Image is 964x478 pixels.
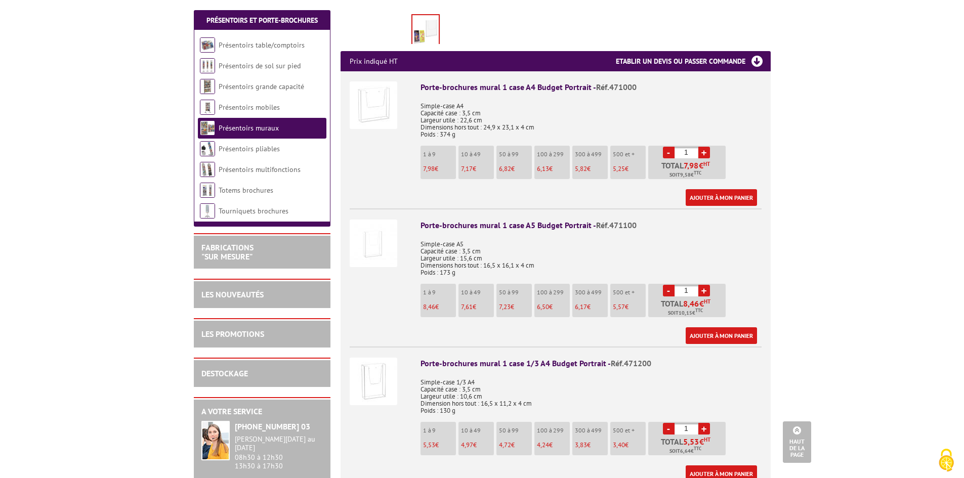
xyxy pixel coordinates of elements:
span: 6,17 [575,302,587,311]
span: 8,46 [683,299,699,308]
p: Total [651,161,726,179]
sup: TTC [695,308,703,313]
img: Présentoirs de sol sur pied [200,58,215,73]
a: + [698,285,710,296]
span: 3,40 [613,441,625,449]
span: € [699,299,704,308]
p: 1 à 9 [423,427,456,434]
p: € [613,442,646,449]
a: Présentoirs et Porte-brochures [206,16,318,25]
p: 500 et + [613,151,646,158]
img: Porte-brochures mural 1 case A4 Budget Portrait [350,81,397,129]
sup: TTC [694,446,701,451]
p: € [613,303,646,311]
p: 1 à 9 [423,151,456,158]
p: Simple-case A5 Capacité case : 3,5 cm Largeur utile : 15,6 cm Dimensions hors tout : 16,5 x 16,1 ... [421,234,762,276]
img: Présentoirs grande capacité [200,79,215,94]
p: 500 et + [613,427,646,434]
a: Présentoirs pliables [219,144,280,153]
span: 4,97 [461,441,473,449]
span: Réf.471100 [596,220,637,230]
p: € [613,165,646,172]
span: 8,46 [423,302,435,311]
span: 9,58 [680,171,691,179]
a: Ajouter à mon panier [686,327,757,344]
p: € [499,303,532,311]
p: 300 à 499 [575,289,608,296]
img: Cookies (fenêtre modale) [934,448,959,473]
span: Réf.471200 [611,358,651,368]
p: 300 à 499 [575,427,608,434]
sup: HT [704,298,710,305]
p: € [575,442,608,449]
img: Présentoirs multifonctions [200,162,215,177]
a: - [663,285,675,296]
a: - [663,423,675,434]
span: Soit € [669,447,701,455]
span: 7,23 [499,302,511,311]
img: Tourniquets brochures [200,203,215,219]
a: Présentoirs table/comptoirs [219,40,305,50]
span: 6,64 [680,447,691,455]
a: LES PROMOTIONS [201,329,264,339]
img: widget-service.jpg [201,421,230,460]
p: 10 à 49 [461,151,494,158]
span: 6,50 [537,302,549,311]
p: Total [651,299,726,317]
img: Présentoirs muraux [200,120,215,136]
a: + [698,147,710,158]
p: € [461,442,494,449]
p: 50 à 99 [499,151,532,158]
span: 5,53 [683,438,699,446]
p: 500 et + [613,289,646,296]
p: 50 à 99 [499,289,532,296]
p: € [499,442,532,449]
span: 4,72 [499,441,511,449]
img: Porte-brochures mural 1 case 1/3 A4 Budget Portrait [350,358,397,405]
span: 5,82 [575,164,587,173]
h3: Etablir un devis ou passer commande [616,51,771,71]
p: € [575,303,608,311]
p: 300 à 499 [575,151,608,158]
img: porte_brochures_muraux_471300_2.jpg [412,15,439,47]
a: FABRICATIONS"Sur Mesure" [201,242,254,262]
p: 100 à 299 [537,289,570,296]
p: € [499,165,532,172]
span: 7,61 [461,302,473,311]
p: € [575,165,608,172]
img: Porte-brochures mural 1 case A5 Budget Portrait [350,220,397,267]
p: Simple-case A4 Capacité case : 3,5 cm Largeur utile : 22,6 cm Dimensions hors tout : 24,9 x 23,1 ... [421,96,762,138]
a: - [663,147,675,158]
sup: HT [704,436,710,443]
a: Présentoirs grande capacité [219,82,304,91]
span: 6,82 [499,164,511,173]
h2: A votre service [201,407,323,416]
p: € [537,303,570,311]
img: Présentoirs table/comptoirs [200,37,215,53]
p: € [461,303,494,311]
span: € [699,161,703,169]
img: Présentoirs pliables [200,141,215,156]
div: [PERSON_NAME][DATE] au [DATE] [235,435,323,452]
span: 5,25 [613,164,625,173]
span: 7,98 [423,164,435,173]
span: 5,53 [423,441,435,449]
p: Prix indiqué HT [350,51,398,71]
a: Présentoirs multifonctions [219,165,301,174]
a: + [698,423,710,434]
p: € [461,165,494,172]
a: Totems brochures [219,186,273,195]
div: Porte-brochures mural 1 case A5 Budget Portrait - [421,220,762,231]
a: LES NOUVEAUTÉS [201,289,264,299]
a: Ajouter à mon panier [686,189,757,206]
p: 1 à 9 [423,289,456,296]
strong: [PHONE_NUMBER] 03 [235,421,310,431]
div: Porte-brochures mural 1 case 1/3 A4 Budget Portrait - [421,358,762,369]
sup: TTC [694,170,701,176]
span: Soit € [668,309,703,317]
p: € [537,165,570,172]
a: Présentoirs de sol sur pied [219,61,301,70]
span: 6,13 [537,164,549,173]
p: € [537,442,570,449]
p: € [423,303,456,311]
